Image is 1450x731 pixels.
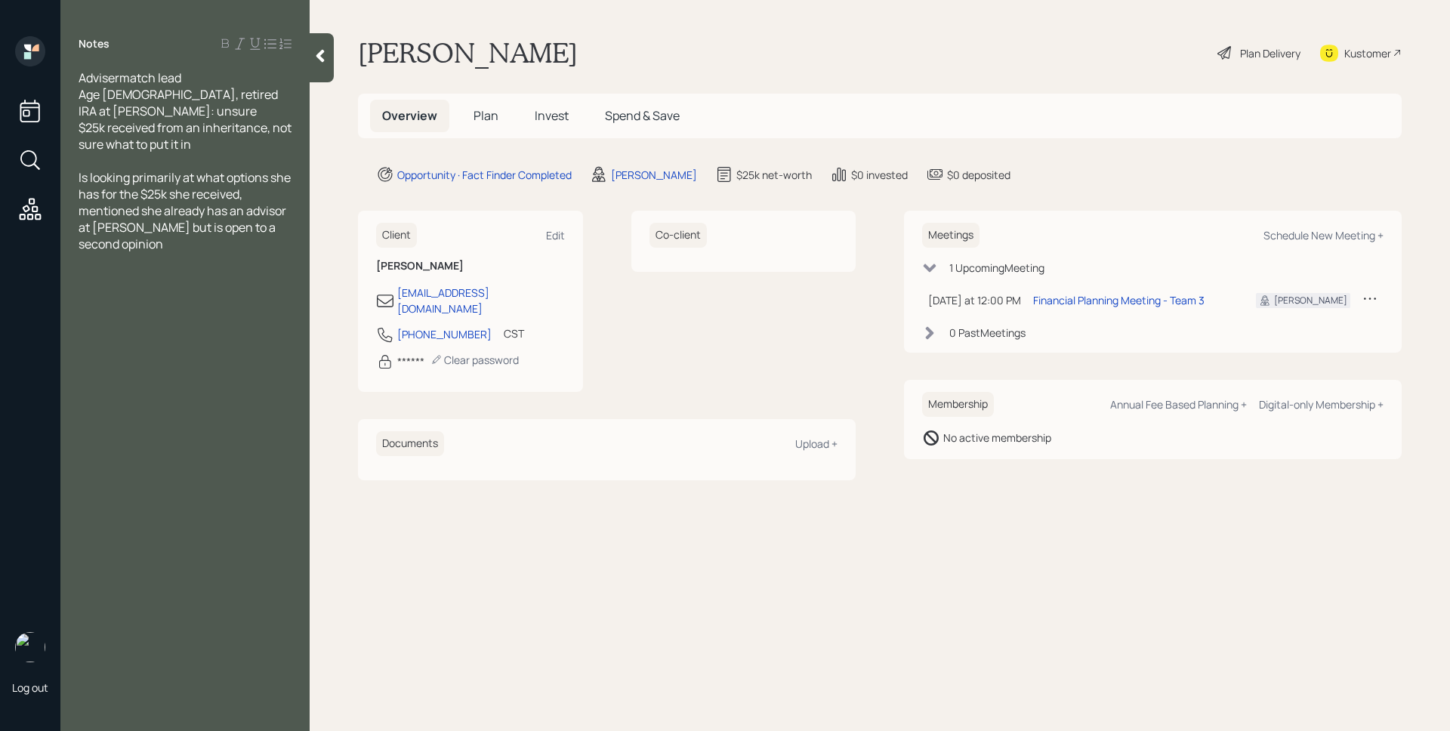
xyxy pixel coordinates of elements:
div: Schedule New Meeting + [1263,228,1384,242]
span: Spend & Save [605,107,680,124]
div: Upload + [795,436,838,451]
span: Invest [535,107,569,124]
h1: [PERSON_NAME] [358,36,578,69]
h6: Client [376,223,417,248]
span: Overview [382,107,437,124]
div: Opportunity · Fact Finder Completed [397,167,572,183]
h6: Co-client [649,223,707,248]
div: Clear password [430,353,519,367]
label: Notes [79,36,110,51]
div: CST [504,325,524,341]
span: Advisermatch lead Age [DEMOGRAPHIC_DATA], retired IRA at [PERSON_NAME]: unsure $25k received from... [79,69,294,153]
div: $0 deposited [947,167,1010,183]
div: Log out [12,680,48,695]
h6: Documents [376,431,444,456]
div: Plan Delivery [1240,45,1300,61]
div: [EMAIL_ADDRESS][DOMAIN_NAME] [397,285,565,316]
div: 1 Upcoming Meeting [949,260,1044,276]
div: Kustomer [1344,45,1391,61]
div: [PERSON_NAME] [1274,294,1347,307]
div: [DATE] at 12:00 PM [928,292,1021,308]
div: [PERSON_NAME] [611,167,697,183]
div: Edit [546,228,565,242]
div: Financial Planning Meeting - Team 3 [1033,292,1205,308]
span: Plan [474,107,498,124]
h6: [PERSON_NAME] [376,260,565,273]
div: $0 invested [851,167,908,183]
div: Digital-only Membership + [1259,397,1384,412]
h6: Membership [922,392,994,417]
div: Annual Fee Based Planning + [1110,397,1247,412]
div: 0 Past Meeting s [949,325,1026,341]
div: $25k net-worth [736,167,812,183]
div: No active membership [943,430,1051,446]
img: james-distasi-headshot.png [15,632,45,662]
div: [PHONE_NUMBER] [397,326,492,342]
h6: Meetings [922,223,980,248]
span: Is looking primarily at what options she has for the $25k she received, mentioned she already has... [79,169,293,252]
